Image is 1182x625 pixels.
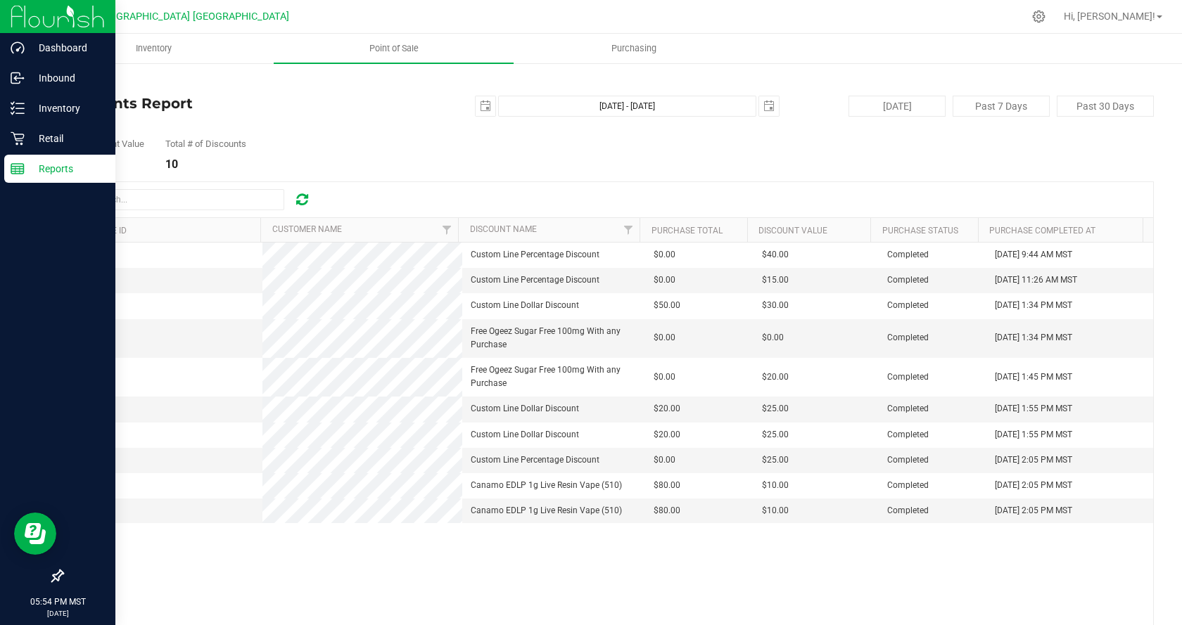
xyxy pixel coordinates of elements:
button: [DATE] [849,96,946,117]
a: Purchase Completed At [989,226,1095,236]
span: $20.00 [762,371,789,384]
span: [DATE] 11:26 AM MST [995,273,1077,287]
span: [DATE] 1:45 PM MST [995,371,1072,384]
div: Manage settings [1030,10,1048,23]
p: [DATE] [6,608,109,619]
span: $0.00 [762,331,784,344]
span: [DATE] 1:55 PM MST [995,402,1072,415]
p: Dashboard [25,39,109,56]
span: Completed [887,504,929,517]
span: Custom Line Dollar Discount [471,299,579,312]
span: $0.00 [654,273,675,287]
span: [US_STATE][GEOGRAPHIC_DATA] [GEOGRAPHIC_DATA] [41,11,289,22]
span: Custom Line Percentage Discount [471,453,599,467]
span: Point of Sale [350,42,438,55]
span: $0.00 [654,371,675,384]
span: Custom Line Percentage Discount [471,273,599,287]
span: Canamo EDLP 1g Live Resin Vape (510) [471,479,622,492]
span: Inventory [117,42,191,55]
span: Canamo EDLP 1g Live Resin Vape (510) [471,504,622,517]
span: select [759,96,779,116]
span: $40.00 [762,248,789,262]
span: $30.00 [762,299,789,312]
span: Custom Line Percentage Discount [471,248,599,262]
span: $80.00 [654,479,680,492]
a: Purchasing [514,34,754,63]
h4: Discounts Report [62,96,426,111]
span: [DATE] 2:05 PM MST [995,504,1072,517]
span: [DATE] 1:34 PM MST [995,299,1072,312]
a: Discount Value [758,226,827,236]
span: Completed [887,479,929,492]
inline-svg: Inbound [11,71,25,85]
span: Completed [887,371,929,384]
span: [DATE] 1:55 PM MST [995,428,1072,442]
span: Completed [887,428,929,442]
input: Search... [73,189,284,210]
a: Filter [616,218,640,242]
span: $25.00 [762,428,789,442]
p: Inbound [25,70,109,86]
a: Purchase Status [882,226,958,236]
p: Reports [25,160,109,177]
span: $25.00 [762,402,789,415]
button: Past 30 Days [1057,96,1154,117]
span: Completed [887,402,929,415]
span: Free Ogeez Sugar Free 100mg With any Purchase [471,363,637,390]
span: Completed [887,331,929,344]
span: [DATE] 2:05 PM MST [995,479,1072,492]
span: $0.00 [654,248,675,262]
span: $20.00 [654,428,680,442]
a: Point of Sale [274,34,514,63]
div: Total # of Discounts [165,139,246,148]
span: $10.00 [762,504,789,517]
inline-svg: Dashboard [11,41,25,55]
span: Purchasing [592,42,675,55]
span: $25.00 [762,453,789,467]
inline-svg: Retail [11,131,25,146]
span: [DATE] 9:44 AM MST [995,248,1072,262]
a: Filter [435,218,458,242]
iframe: Resource center [14,513,56,555]
p: Inventory [25,100,109,117]
p: 05:54 PM MST [6,595,109,608]
a: Customer Name [272,224,342,234]
inline-svg: Reports [11,162,25,176]
div: 10 [165,159,246,170]
span: Custom Line Dollar Discount [471,402,579,415]
span: $20.00 [654,402,680,415]
button: Past 7 Days [953,96,1050,117]
a: Discount Name [470,224,537,234]
a: Inventory [34,34,274,63]
span: Completed [887,299,929,312]
span: [DATE] 1:34 PM MST [995,331,1072,344]
span: $0.00 [654,331,675,344]
span: Hi, [PERSON_NAME]! [1064,11,1155,22]
span: $50.00 [654,299,680,312]
span: $10.00 [762,479,789,492]
a: Purchase Total [652,226,723,236]
p: Retail [25,130,109,147]
span: $15.00 [762,273,789,287]
span: Free Ogeez Sugar Free 100mg With any Purchase [471,325,637,352]
span: $0.00 [654,453,675,467]
span: select [476,96,495,116]
span: Completed [887,453,929,467]
span: [DATE] 2:05 PM MST [995,453,1072,467]
span: Completed [887,273,929,287]
inline-svg: Inventory [11,101,25,115]
span: Completed [887,248,929,262]
span: Custom Line Dollar Discount [471,428,579,442]
span: $80.00 [654,504,680,517]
